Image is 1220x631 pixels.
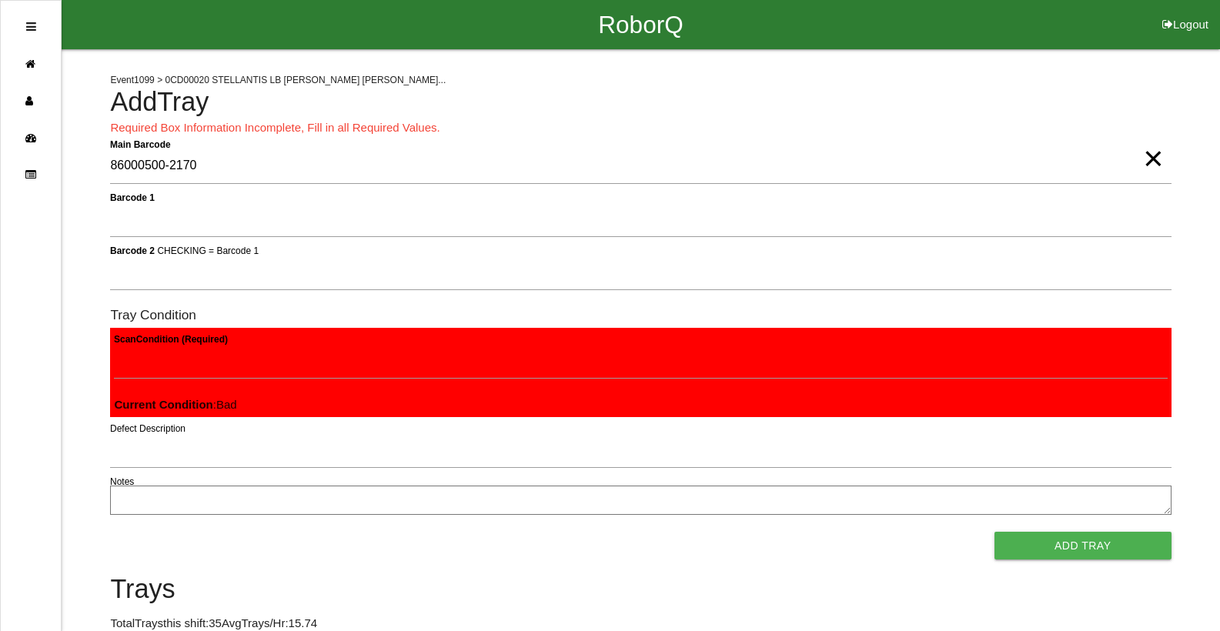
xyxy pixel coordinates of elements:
span: CHECKING = Barcode 1 [158,245,259,255]
div: Open [26,8,36,45]
input: Required [110,149,1171,184]
span: Event 1099 > 0CD00020 STELLANTIS LB [PERSON_NAME] [PERSON_NAME]... [110,75,446,85]
label: Defect Description [110,422,186,436]
h4: Add Tray [110,88,1171,117]
b: Main Barcode [110,139,171,149]
b: Scan Condition (Required) [114,333,228,344]
label: Notes [110,475,134,489]
b: Barcode 1 [110,192,155,202]
span: Clear Input [1143,128,1163,159]
b: Current Condition [114,398,212,411]
h4: Trays [110,575,1171,604]
span: : Bad [114,398,236,411]
b: Barcode 2 [110,245,155,255]
p: Required Box Information Incomplete, Fill in all Required Values. [110,119,1171,137]
button: Add Tray [994,532,1172,559]
h6: Tray Condition [110,308,1171,322]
